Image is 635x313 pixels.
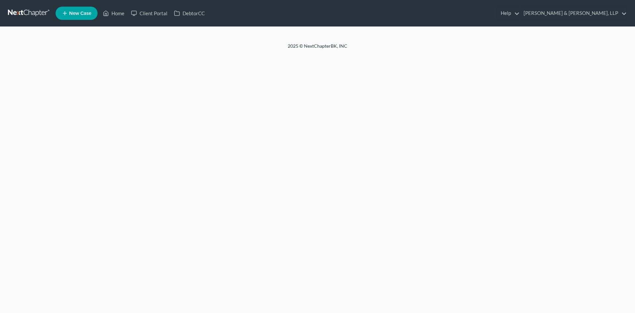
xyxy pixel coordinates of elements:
a: DebtorCC [171,7,208,19]
a: Client Portal [128,7,171,19]
a: Help [497,7,520,19]
a: [PERSON_NAME] & [PERSON_NAME], LLP [520,7,627,19]
a: Home [100,7,128,19]
new-legal-case-button: New Case [56,7,98,20]
div: 2025 © NextChapterBK, INC [129,43,506,55]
